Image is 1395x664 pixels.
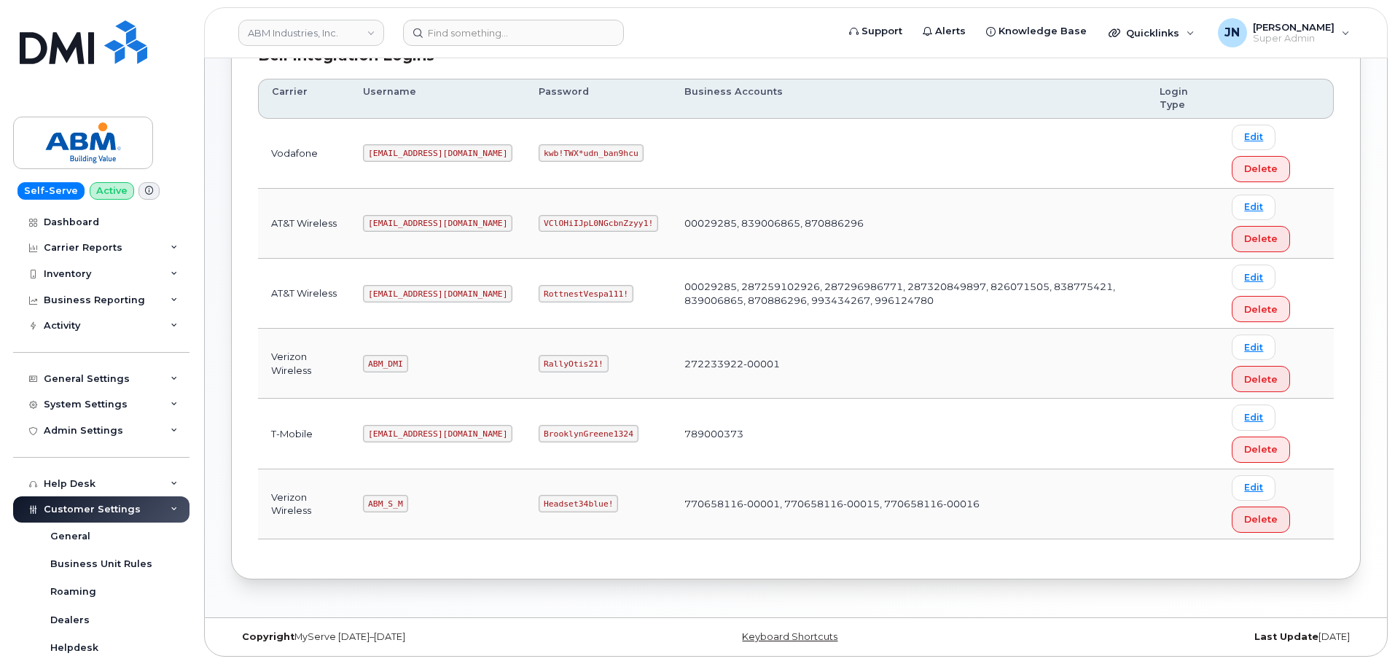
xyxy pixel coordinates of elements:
button: Delete [1232,226,1290,252]
strong: Copyright [242,631,294,642]
span: Super Admin [1253,33,1335,44]
span: [PERSON_NAME] [1253,21,1335,33]
td: AT&T Wireless [258,189,350,259]
code: kwb!TWX*udn_ban9hcu [539,144,643,162]
th: Password [525,79,671,119]
code: [EMAIL_ADDRESS][DOMAIN_NAME] [363,425,512,442]
td: Vodafone [258,119,350,189]
span: Delete [1244,232,1278,246]
button: Delete [1232,296,1290,322]
span: Delete [1244,512,1278,526]
a: Edit [1232,335,1275,360]
span: Quicklinks [1126,27,1179,39]
a: ABM Industries, Inc. [238,20,384,46]
th: Business Accounts [671,79,1146,119]
code: [EMAIL_ADDRESS][DOMAIN_NAME] [363,285,512,302]
code: [EMAIL_ADDRESS][DOMAIN_NAME] [363,144,512,162]
td: 00029285, 287259102926, 287296986771, 287320849897, 826071505, 838775421, 839006865, 870886296, 9... [671,259,1146,329]
span: Knowledge Base [999,24,1087,39]
div: Joe Nguyen Jr. [1208,18,1360,47]
th: Username [350,79,525,119]
div: MyServe [DATE]–[DATE] [231,631,608,643]
code: ABM_S_M [363,495,407,512]
span: Delete [1244,372,1278,386]
td: 00029285, 839006865, 870886296 [671,189,1146,259]
code: ABM_DMI [363,355,407,372]
button: Delete [1232,156,1290,182]
a: Edit [1232,125,1275,150]
td: Verizon Wireless [258,469,350,539]
a: Edit [1232,405,1275,430]
span: Delete [1244,302,1278,316]
button: Delete [1232,437,1290,463]
td: T-Mobile [258,399,350,469]
a: Edit [1232,195,1275,220]
code: [EMAIL_ADDRESS][DOMAIN_NAME] [363,215,512,233]
span: Alerts [935,24,966,39]
td: 770658116-00001, 770658116-00015, 770658116-00016 [671,469,1146,539]
span: JN [1224,24,1240,42]
a: Keyboard Shortcuts [742,631,837,642]
code: RottnestVespa111! [539,285,633,302]
td: Verizon Wireless [258,329,350,399]
td: 272233922-00001 [671,329,1146,399]
strong: Last Update [1254,631,1318,642]
code: BrooklynGreene1324 [539,425,638,442]
a: Support [839,17,913,46]
span: Support [861,24,902,39]
td: 789000373 [671,399,1146,469]
button: Delete [1232,507,1290,533]
span: Delete [1244,442,1278,456]
a: Edit [1232,265,1275,290]
th: Carrier [258,79,350,119]
a: Alerts [913,17,976,46]
div: [DATE] [984,631,1361,643]
input: Find something... [403,20,624,46]
code: Headset34blue! [539,495,618,512]
div: Quicklinks [1098,18,1205,47]
code: VClOHiIJpL0NGcbnZzyy1! [539,215,658,233]
th: Login Type [1146,79,1219,119]
a: Edit [1232,475,1275,501]
button: Delete [1232,366,1290,392]
span: Delete [1244,162,1278,176]
a: Knowledge Base [976,17,1097,46]
td: AT&T Wireless [258,259,350,329]
code: RallyOtis21! [539,355,608,372]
